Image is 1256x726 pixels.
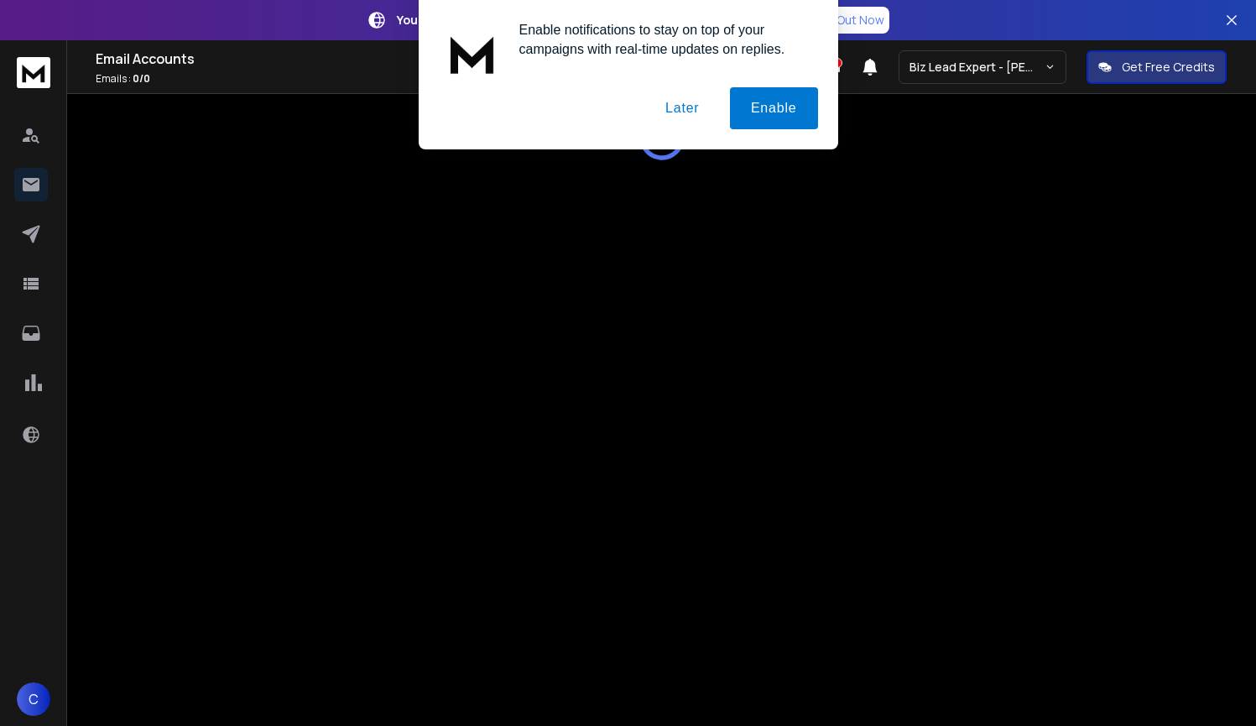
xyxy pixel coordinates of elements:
button: Later [644,87,720,129]
button: Enable [730,87,818,129]
button: C [17,682,50,716]
img: notification icon [439,20,506,87]
div: Enable notifications to stay on top of your campaigns with real-time updates on replies. [506,20,818,59]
